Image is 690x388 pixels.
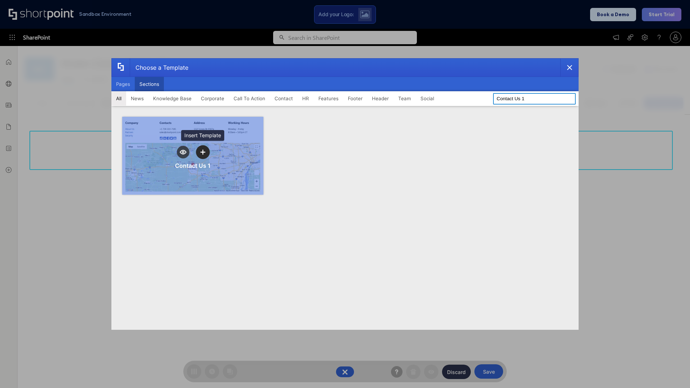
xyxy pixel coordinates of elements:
[229,91,270,106] button: Call To Action
[343,91,367,106] button: Footer
[148,91,196,106] button: Knowledge Base
[367,91,394,106] button: Header
[298,91,314,106] button: HR
[175,162,211,169] div: Contact Us 1
[394,91,416,106] button: Team
[130,59,188,77] div: Choose a Template
[126,91,148,106] button: News
[270,91,298,106] button: Contact
[196,91,229,106] button: Corporate
[654,354,690,388] iframe: Chat Widget
[314,91,343,106] button: Features
[135,77,164,91] button: Sections
[111,58,579,330] div: template selector
[493,93,576,105] input: Search
[111,91,126,106] button: All
[416,91,439,106] button: Social
[111,77,135,91] button: Pages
